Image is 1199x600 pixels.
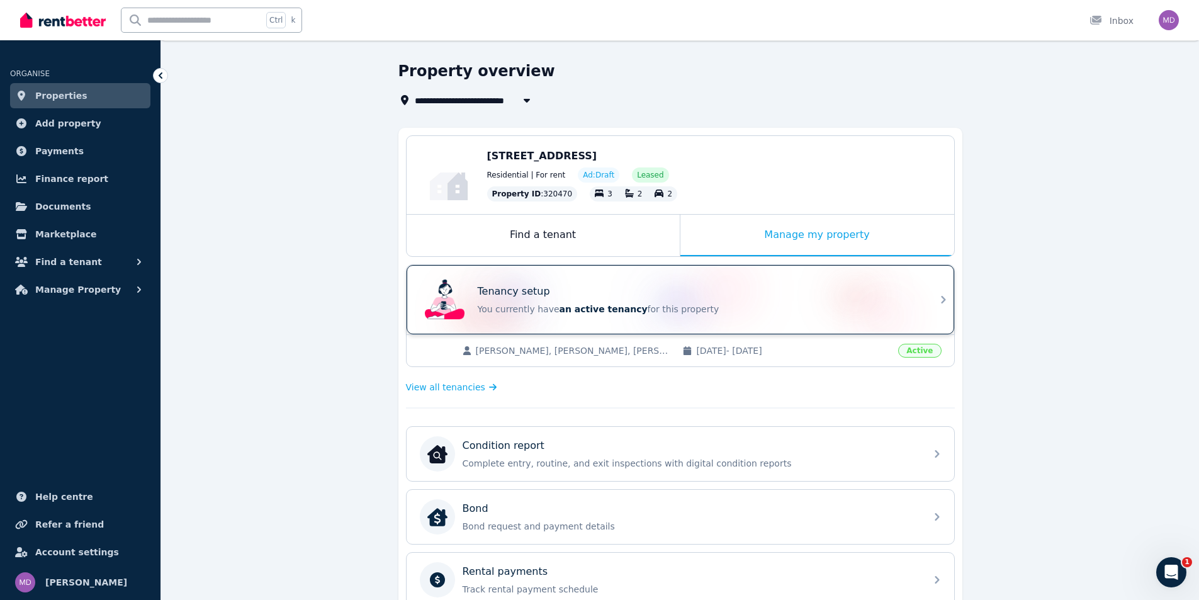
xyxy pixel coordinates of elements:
p: You currently have for this property [478,303,918,315]
span: ORGANISE [10,69,50,78]
span: Add property [35,116,101,131]
span: 3 [607,190,612,198]
span: [PERSON_NAME], [PERSON_NAME], [PERSON_NAME] [476,344,670,357]
span: Account settings [35,545,119,560]
span: Finance report [35,171,108,186]
a: View all tenancies [406,381,497,393]
span: Documents [35,199,91,214]
div: Find a tenant [407,215,680,256]
span: 2 [638,190,643,198]
span: Properties [35,88,87,103]
a: Tenancy setupTenancy setupYou currently havean active tenancyfor this property [407,265,954,334]
a: Marketplace [10,222,150,247]
a: BondBondBond request and payment details [407,490,954,544]
p: Track rental payment schedule [463,583,918,596]
span: Manage Property [35,282,121,297]
img: Michaela Davey [15,572,35,592]
div: Inbox [1089,14,1134,27]
a: Properties [10,83,150,108]
span: Refer a friend [35,517,104,532]
a: Add property [10,111,150,136]
a: Payments [10,139,150,164]
span: 2 [667,190,672,198]
span: Residential | For rent [487,170,566,180]
span: an active tenancy [560,304,648,314]
a: Account settings [10,540,150,565]
a: Refer a friend [10,512,150,537]
span: Ad: Draft [583,170,614,180]
p: Bond [463,501,488,516]
div: Manage my property [680,215,954,256]
img: Tenancy setup [425,280,465,320]
div: : 320470 [487,186,578,201]
span: Leased [637,170,663,180]
button: Find a tenant [10,249,150,275]
p: Condition report [463,438,544,453]
span: View all tenancies [406,381,485,393]
span: Ctrl [266,12,286,28]
img: Condition report [427,444,448,464]
span: Marketplace [35,227,96,242]
span: Payments [35,144,84,159]
span: [DATE] - [DATE] [696,344,891,357]
iframe: Intercom live chat [1156,557,1186,587]
span: [PERSON_NAME] [45,575,127,590]
img: Bond [427,507,448,527]
span: [STREET_ADDRESS] [487,150,597,162]
img: RentBetter [20,11,106,30]
p: Rental payments [463,564,548,579]
p: Tenancy setup [478,284,550,299]
h1: Property overview [398,61,555,81]
span: Property ID [492,189,541,199]
span: 1 [1182,557,1192,567]
span: Find a tenant [35,254,102,269]
img: Michaela Davey [1159,10,1179,30]
a: Finance report [10,166,150,191]
span: Help centre [35,489,93,504]
button: Manage Property [10,277,150,302]
p: Complete entry, routine, and exit inspections with digital condition reports [463,457,918,470]
span: k [291,15,295,25]
a: Documents [10,194,150,219]
a: Condition reportCondition reportComplete entry, routine, and exit inspections with digital condit... [407,427,954,481]
span: Active [898,344,941,358]
a: Help centre [10,484,150,509]
p: Bond request and payment details [463,520,918,533]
